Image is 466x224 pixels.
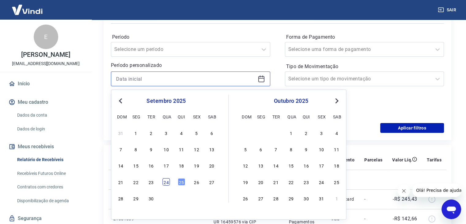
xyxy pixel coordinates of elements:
[208,195,215,202] div: Choose sábado, 4 de outubro de 2025
[132,162,140,169] div: Choose segunda-feira, 15 de setembro de 2025
[257,195,264,202] div: Choose segunda-feira, 27 de outubro de 2025
[303,178,310,185] div: Choose quinta-feira, 23 de outubro de 2025
[147,145,155,153] div: Choose terça-feira, 9 de setembro de 2025
[178,162,185,169] div: Choose quinta-feira, 18 de setembro de 2025
[12,60,80,67] p: [EMAIL_ADDRESS][DOMAIN_NAME]
[257,162,264,169] div: Choose segunda-feira, 13 de outubro de 2025
[7,0,47,19] img: Vindi
[193,162,200,169] div: Choose sexta-feira, 19 de setembro de 2025
[287,113,295,120] div: qua
[303,113,310,120] div: qui
[117,113,124,120] div: dom
[286,63,443,70] label: Tipo de Movimentação
[193,195,200,202] div: Choose sexta-feira, 3 de outubro de 2025
[333,145,340,153] div: Choose sábado, 11 de outubro de 2025
[193,178,200,185] div: Choose sexta-feira, 26 de setembro de 2025
[287,129,295,137] div: Choose quarta-feira, 1 de outubro de 2025
[272,145,279,153] div: Choose terça-feira, 7 de outubro de 2025
[303,162,310,169] div: Choose quinta-feira, 16 de outubro de 2025
[241,128,341,203] div: month 2025-10
[15,123,84,135] a: Dados de login
[147,129,155,137] div: Choose terça-feira, 2 de setembro de 2025
[117,195,124,202] div: Choose domingo, 28 de setembro de 2025
[208,162,215,169] div: Choose sábado, 20 de setembro de 2025
[242,145,249,153] div: Choose domingo, 5 de outubro de 2025
[178,195,185,202] div: Choose quinta-feira, 2 de outubro de 2025
[287,195,295,202] div: Choose quarta-feira, 29 de outubro de 2025
[333,113,340,120] div: sab
[208,178,215,185] div: Choose sábado, 27 de setembro de 2025
[287,162,295,169] div: Choose quarta-feira, 15 de outubro de 2025
[193,113,200,120] div: sex
[162,129,170,137] div: Choose quarta-feira, 3 de setembro de 2025
[412,183,461,197] iframe: Mensagem da empresa
[392,157,412,163] p: Valor Líq.
[257,178,264,185] div: Choose segunda-feira, 20 de outubro de 2025
[132,178,140,185] div: Choose segunda-feira, 22 de setembro de 2025
[7,77,84,91] a: Início
[364,196,382,202] p: -
[21,52,70,58] p: [PERSON_NAME]
[132,195,140,202] div: Choose segunda-feira, 29 de setembro de 2025
[272,178,279,185] div: Choose terça-feira, 21 de outubro de 2025
[318,129,325,137] div: Choose sexta-feira, 3 de outubro de 2025
[241,97,341,105] div: outubro 2025
[4,4,51,9] span: Olá! Precisa de ajuda?
[162,162,170,169] div: Choose quarta-feira, 17 de setembro de 2025
[178,145,185,153] div: Choose quinta-feira, 11 de setembro de 2025
[318,195,325,202] div: Choose sexta-feira, 31 de outubro de 2025
[318,178,325,185] div: Choose sexta-feira, 24 de outubro de 2025
[287,178,295,185] div: Choose quarta-feira, 22 de outubro de 2025
[441,199,461,219] iframe: Botão para abrir a janela de mensagens
[193,145,200,153] div: Choose sexta-feira, 12 de setembro de 2025
[116,74,255,83] input: Data inicial
[7,95,84,109] button: Meu cadastro
[15,153,84,166] a: Relatório de Recebíveis
[242,162,249,169] div: Choose domingo, 12 de outubro de 2025
[116,97,216,105] div: setembro 2025
[111,62,270,69] p: Período personalizado
[333,195,340,202] div: Choose sábado, 1 de novembro de 2025
[333,178,340,185] div: Choose sábado, 25 de outubro de 2025
[333,97,340,105] button: Next Month
[208,113,215,120] div: sab
[318,145,325,153] div: Choose sexta-feira, 10 de outubro de 2025
[257,129,264,137] div: Choose segunda-feira, 29 de setembro de 2025
[287,145,295,153] div: Choose quarta-feira, 8 de outubro de 2025
[162,145,170,153] div: Choose quarta-feira, 10 de setembro de 2025
[272,129,279,137] div: Choose terça-feira, 30 de setembro de 2025
[178,129,185,137] div: Choose quinta-feira, 4 de setembro de 2025
[116,128,216,203] div: month 2025-09
[364,157,382,163] p: Parcelas
[15,109,84,122] a: Dados da conta
[272,162,279,169] div: Choose terça-feira, 14 de outubro de 2025
[257,113,264,120] div: seg
[132,113,140,120] div: seg
[178,178,185,185] div: Choose quinta-feira, 25 de setembro de 2025
[303,195,310,202] div: Choose quinta-feira, 30 de outubro de 2025
[34,25,58,49] div: E
[242,129,249,137] div: Choose domingo, 28 de setembro de 2025
[333,129,340,137] div: Choose sábado, 4 de outubro de 2025
[7,140,84,153] button: Meus recebíveis
[193,129,200,137] div: Choose sexta-feira, 5 de setembro de 2025
[162,195,170,202] div: Choose quarta-feira, 1 de outubro de 2025
[242,178,249,185] div: Choose domingo, 19 de outubro de 2025
[147,178,155,185] div: Choose terça-feira, 23 de setembro de 2025
[393,215,417,222] p: -R$ 142,66
[380,123,444,133] button: Aplicar filtros
[15,181,84,193] a: Contratos com credores
[333,162,340,169] div: Choose sábado, 18 de outubro de 2025
[272,195,279,202] div: Choose terça-feira, 28 de outubro de 2025
[286,33,443,41] label: Forma de Pagamento
[318,113,325,120] div: sex
[162,113,170,120] div: qua
[117,145,124,153] div: Choose domingo, 7 de setembro de 2025
[117,97,124,105] button: Previous Month
[318,162,325,169] div: Choose sexta-feira, 17 de outubro de 2025
[147,162,155,169] div: Choose terça-feira, 16 de setembro de 2025
[242,195,249,202] div: Choose domingo, 26 de outubro de 2025
[15,167,84,180] a: Recebíveis Futuros Online
[132,145,140,153] div: Choose segunda-feira, 8 de setembro de 2025
[303,129,310,137] div: Choose quinta-feira, 2 de outubro de 2025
